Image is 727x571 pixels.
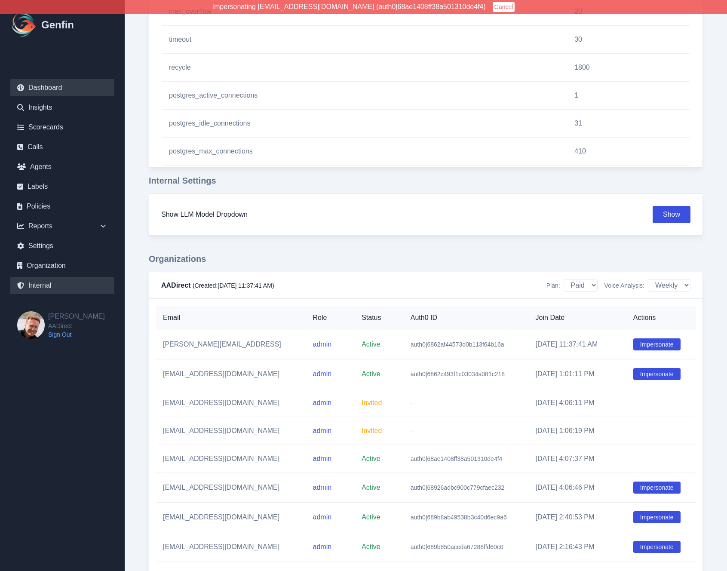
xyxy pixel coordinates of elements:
[529,359,626,389] td: [DATE] 1:01:11 PM
[362,543,380,550] span: Active
[411,484,505,491] span: auth0|68926adbc900c779cfaec232
[10,198,114,215] a: Policies
[313,427,332,434] span: admin
[362,370,380,378] span: Active
[355,306,404,330] th: Status
[17,311,45,339] img: Brian Dunagan
[362,341,380,348] span: Active
[193,282,274,289] span: (Created: [DATE] 11:37:41 AM )
[48,330,105,339] a: Sign Out
[362,513,380,521] span: Active
[633,338,681,350] button: Impersonate
[411,399,413,406] span: -
[48,322,105,330] span: AADirect
[162,82,567,110] td: postgres_active_connections
[162,138,567,166] td: postgres_max_connections
[10,218,114,235] div: Reports
[10,257,114,274] a: Organization
[313,370,332,378] span: admin
[162,26,567,54] td: timeout
[529,532,626,562] td: [DATE] 2:16:43 PM
[567,54,690,82] td: 1800
[411,514,507,521] span: auth0|689b8ab49538b3c40d6ec9a6
[362,399,382,406] span: Invited
[10,178,114,195] a: Labels
[313,341,332,348] span: admin
[567,26,690,54] td: 30
[156,473,306,503] td: [EMAIL_ADDRESS][DOMAIN_NAME]
[156,532,306,562] td: [EMAIL_ADDRESS][DOMAIN_NAME]
[411,427,413,434] span: -
[633,511,681,523] button: Impersonate
[546,281,560,290] span: Plan:
[633,482,681,494] button: Impersonate
[362,427,382,434] span: Invited
[529,445,626,473] td: [DATE] 4:07:37 PM
[626,306,696,330] th: Actions
[162,54,567,82] td: recycle
[493,2,515,12] button: Cancel
[41,18,74,32] h1: Genfin
[633,368,681,380] button: Impersonate
[156,306,306,330] th: Email
[633,541,681,553] button: Impersonate
[156,389,306,417] td: [EMAIL_ADDRESS][DOMAIN_NAME]
[529,306,626,330] th: Join Date
[10,237,114,255] a: Settings
[529,389,626,417] td: [DATE] 4:06:11 PM
[411,341,504,348] span: auth0|6862af44573d0b113f64b16a
[149,253,703,265] h3: Organizations
[156,330,306,359] td: [PERSON_NAME][EMAIL_ADDRESS]
[156,445,306,473] td: [EMAIL_ADDRESS][DOMAIN_NAME]
[411,371,505,378] span: auth0|6862c493f1c03034a081c218
[362,455,380,462] span: Active
[48,311,105,322] h2: [PERSON_NAME]
[10,158,114,175] a: Agents
[313,543,332,550] span: admin
[313,513,332,521] span: admin
[604,281,644,290] span: Voice Analysis:
[529,503,626,532] td: [DATE] 2:40:53 PM
[10,79,114,96] a: Dashboard
[156,503,306,532] td: [EMAIL_ADDRESS][DOMAIN_NAME]
[306,306,355,330] th: Role
[411,543,503,550] span: auth0|689b850aceda67288ffd60c0
[567,110,690,138] td: 31
[404,306,529,330] th: Auth0 ID
[10,119,114,136] a: Scorecards
[10,277,114,294] a: Internal
[567,138,690,166] td: 410
[529,417,626,445] td: [DATE] 1:06:19 PM
[149,175,703,187] h3: Internal Settings
[362,484,380,491] span: Active
[653,206,690,223] button: Show
[10,99,114,116] a: Insights
[411,455,503,462] span: auth0|68ae1408ff38a501310de4f4
[156,359,306,389] td: [EMAIL_ADDRESS][DOMAIN_NAME]
[161,209,248,220] h3: Show LLM Model Dropdown
[161,280,274,291] h4: AADirect
[10,11,38,39] img: Logo
[313,399,332,406] span: admin
[10,138,114,156] a: Calls
[162,110,567,138] td: postgres_idle_connections
[567,82,690,110] td: 1
[529,473,626,503] td: [DATE] 4:06:46 PM
[156,417,306,445] td: [EMAIL_ADDRESS][DOMAIN_NAME]
[529,330,626,359] td: [DATE] 11:37:41 AM
[313,455,332,462] span: admin
[313,484,332,491] span: admin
